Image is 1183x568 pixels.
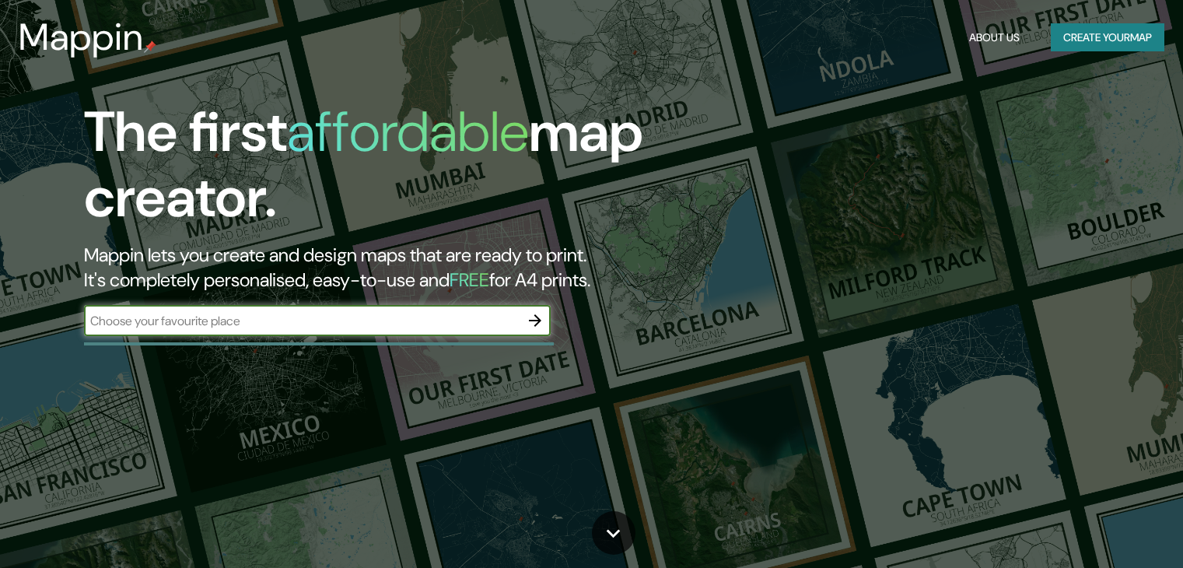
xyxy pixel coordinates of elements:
h3: Mappin [19,16,144,59]
h2: Mappin lets you create and design maps that are ready to print. It's completely personalised, eas... [84,243,676,293]
h1: The first map creator. [84,100,676,243]
button: Create yourmap [1051,23,1164,52]
input: Choose your favourite place [84,312,520,330]
h1: affordable [287,96,529,168]
button: About Us [963,23,1026,52]
img: mappin-pin [144,40,156,53]
h5: FREE [450,268,489,292]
